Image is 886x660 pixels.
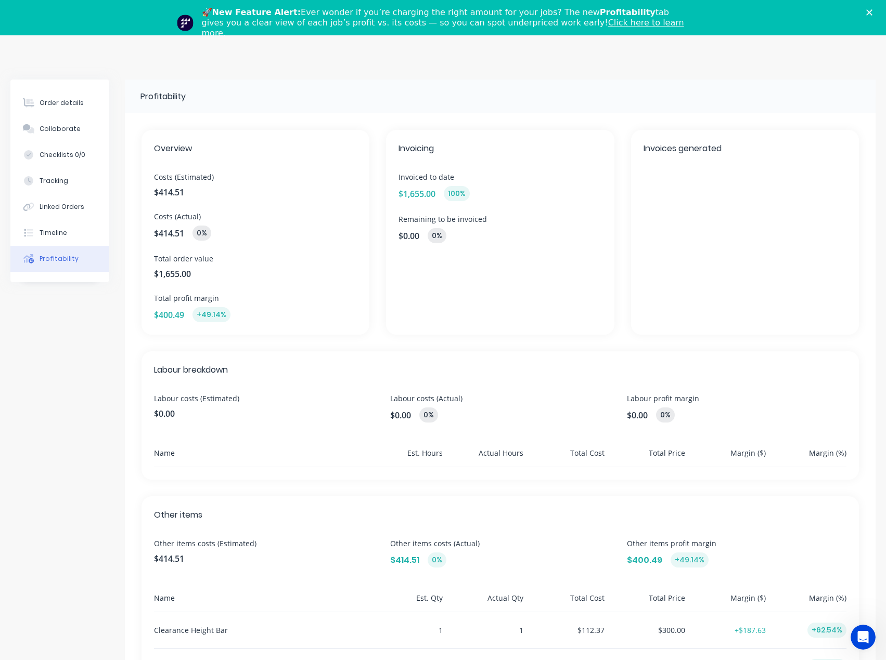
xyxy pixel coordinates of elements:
iframe: Intercom live chat [851,625,876,650]
div: Name [154,592,362,612]
div: Actual Hours [447,447,523,467]
div: Clearance Height Bar [154,612,362,648]
span: Labour costs (Actual) [390,393,610,404]
div: 0% [419,407,438,423]
div: 🚀 Ever wonder if you’re charging the right amount for your jobs? The new tab gives you a clear vi... [202,7,693,38]
button: Timeline [10,220,109,246]
div: Margin ($) [689,447,766,467]
span: +$187.63 [735,625,766,635]
div: Tracking [40,176,68,186]
div: +62.54% [807,623,846,638]
span: $400.49 [154,309,184,321]
div: 0% [192,226,211,241]
div: +49.14% [192,307,230,322]
span: Invoices generated [644,142,846,155]
span: $414.51 [390,554,419,566]
button: Collaborate [10,116,109,142]
b: Profitability [600,7,656,17]
div: Margin ($) [689,592,766,612]
div: Timeline [40,228,67,237]
div: Checklists 0/0 [40,150,85,160]
span: $414.51 [154,552,374,565]
div: Total Price [609,592,685,612]
span: Other items profit margin [627,538,846,549]
button: Order details [10,90,109,116]
span: $1,655.00 [399,188,435,200]
span: Other items costs (Actual) [390,538,610,549]
div: Name [154,447,362,467]
span: Labour costs (Estimated) [154,393,374,404]
div: 0% [428,552,446,567]
button: Checklists 0/0 [10,142,109,168]
div: +49.14% [671,552,709,567]
div: $112.37 [528,612,604,648]
b: New Feature Alert: [212,7,301,17]
span: Invoiced to date [399,171,601,182]
span: Costs (Estimated) [154,171,357,182]
button: +$187.63 [735,625,766,636]
span: Labour breakdown [154,364,846,376]
span: $400.49 [627,554,662,566]
button: Linked Orders [10,194,109,220]
div: $300.00 [609,612,685,648]
a: Click here to learn more. [202,18,684,38]
div: Total Cost [528,447,604,467]
button: Tracking [10,168,109,194]
span: $414.51 [154,227,184,240]
div: Margin (%) [770,592,846,612]
div: Total Price [609,447,685,467]
span: Costs (Actual) [154,211,357,222]
div: Close [866,9,877,16]
div: Linked Orders [40,202,84,212]
div: Est. Qty [366,592,443,612]
span: Invoicing [399,142,601,155]
div: Total Cost [528,592,604,612]
div: Est. Hours [366,447,443,467]
span: $414.51 [154,186,357,199]
span: $0.00 [390,409,411,421]
div: Actual Qty [447,592,523,612]
div: 100 % [444,186,470,201]
span: Overview [154,142,357,155]
span: Total profit margin [154,293,357,303]
div: Profitability [40,254,79,263]
img: Profile image for Team [177,15,194,31]
span: Other items [154,509,846,521]
div: Margin (%) [770,447,846,467]
div: Order details [40,98,84,108]
div: Collaborate [40,124,81,134]
span: Remaining to be invoiced [399,214,601,225]
span: Labour profit margin [627,393,846,404]
div: 0% [656,407,675,423]
span: $0.00 [154,407,374,420]
span: Other items costs (Estimated) [154,538,374,549]
div: 0 % [428,228,446,243]
span: $1,655.00 [154,268,357,280]
div: 1 [366,612,443,648]
span: Total order value [154,253,357,264]
button: Profitability [10,246,109,272]
div: 1 [447,612,523,648]
div: Profitability [140,90,186,103]
span: $0.00 [399,230,419,242]
span: $0.00 [627,409,648,421]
